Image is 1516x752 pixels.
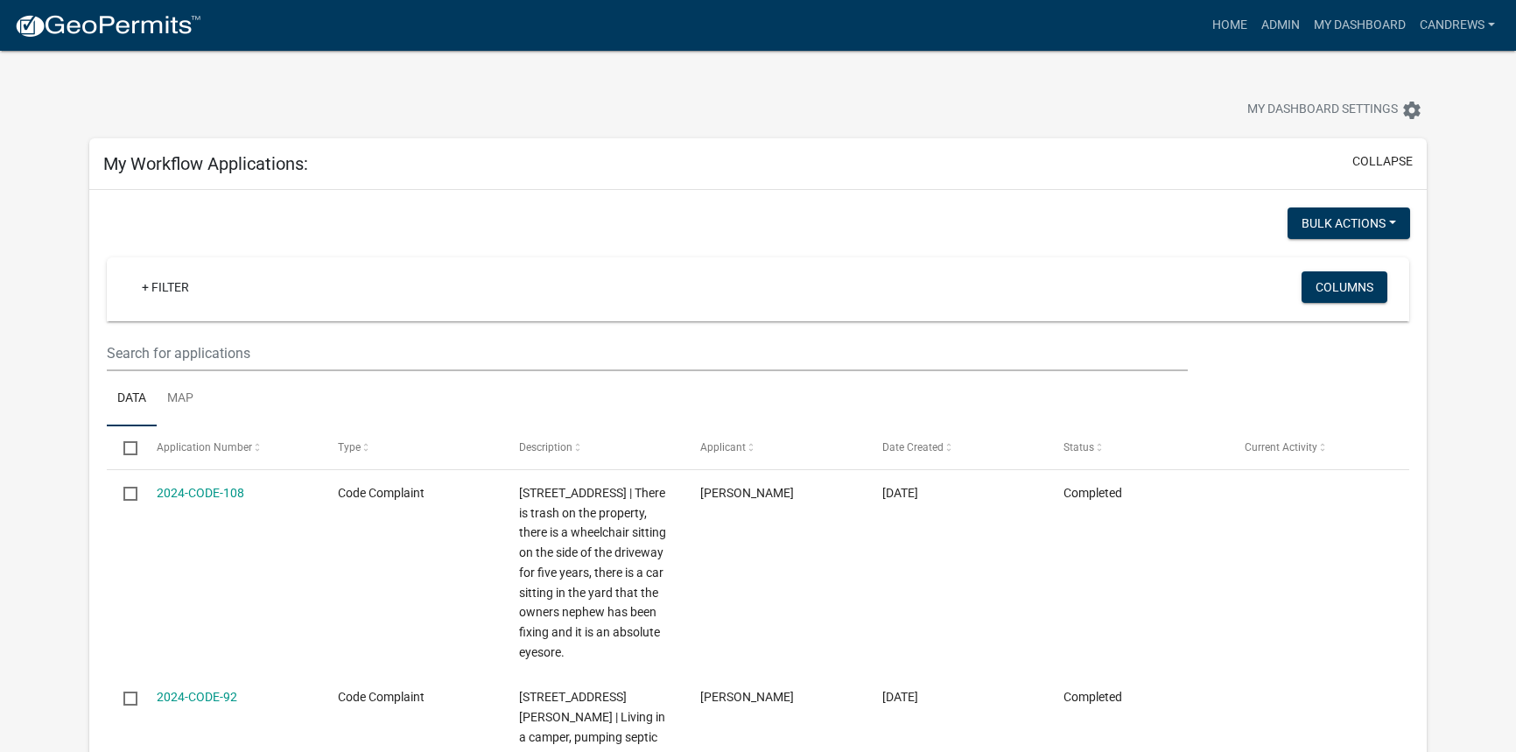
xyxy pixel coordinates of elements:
span: 363 Cold Branch Road | There is trash on the property, there is a wheelchair sitting on the side ... [519,486,666,659]
span: Completed [1063,690,1122,704]
span: Code Complaint [338,486,425,500]
span: 08/05/2024 [882,486,918,500]
a: candrews [1413,9,1502,42]
a: + Filter [128,271,203,303]
span: Date Created [882,441,944,453]
datatable-header-cell: Description [502,426,684,468]
button: Bulk Actions [1288,207,1410,239]
span: Courtney Andrews [700,486,794,500]
h5: My Workflow Applications: [103,153,308,174]
span: Type [338,441,361,453]
input: Search for applications [107,335,1189,371]
i: settings [1401,100,1422,121]
span: Current Activity [1245,441,1317,453]
a: 2024-CODE-92 [157,690,237,704]
button: My Dashboard Settingssettings [1233,93,1436,127]
datatable-header-cell: Date Created [865,426,1046,468]
datatable-header-cell: Application Number [140,426,321,468]
datatable-header-cell: Type [321,426,502,468]
datatable-header-cell: Current Activity [1228,426,1409,468]
a: My Dashboard [1307,9,1413,42]
span: 07/01/2024 [882,690,918,704]
a: Map [157,371,204,427]
span: My Dashboard Settings [1247,100,1398,121]
button: Columns [1302,271,1387,303]
a: Data [107,371,157,427]
datatable-header-cell: Status [1046,426,1227,468]
a: Admin [1254,9,1307,42]
datatable-header-cell: Applicant [684,426,865,468]
datatable-header-cell: Select [107,426,140,468]
span: Description [519,441,572,453]
span: Application Number [157,441,252,453]
a: Home [1205,9,1254,42]
a: 2024-CODE-108 [157,486,244,500]
span: Code Complaint [338,690,425,704]
span: Courtney Andrews [700,690,794,704]
span: Applicant [700,441,746,453]
span: Completed [1063,486,1122,500]
span: Status [1063,441,1094,453]
button: collapse [1352,152,1413,171]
